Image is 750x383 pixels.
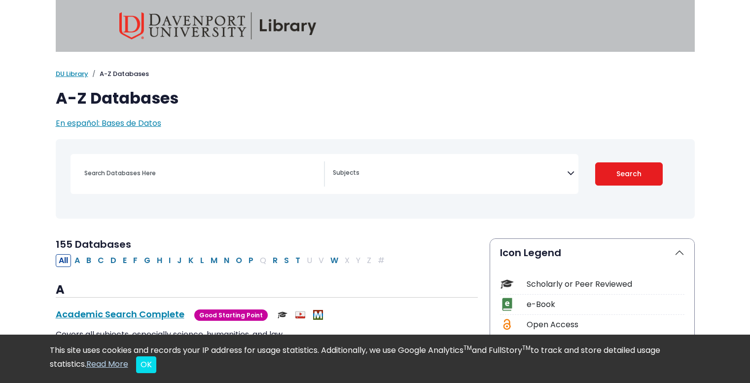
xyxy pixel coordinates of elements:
[246,254,256,267] button: Filter Results P
[313,310,323,320] img: MeL (Michigan electronic Library)
[527,278,684,290] div: Scholarly or Peer Reviewed
[141,254,153,267] button: Filter Results G
[56,329,478,341] p: Covers all subjects, especially science, humanities, and law.
[119,12,317,39] img: Davenport University Library
[56,139,695,219] nav: Search filters
[120,254,130,267] button: Filter Results E
[278,310,287,320] img: Scholarly or Peer Reviewed
[71,254,83,267] button: Filter Results A
[197,254,207,267] button: Filter Results L
[595,162,663,186] button: Submit for Search Results
[327,254,341,267] button: Filter Results W
[464,344,472,352] sup: TM
[281,254,292,267] button: Filter Results S
[500,277,514,291] img: Icon Scholarly or Peer Reviewed
[270,254,281,267] button: Filter Results R
[56,69,88,78] a: DU Library
[56,117,161,129] a: En español: Bases de Datos
[233,254,245,267] button: Filter Results O
[95,254,107,267] button: Filter Results C
[56,308,184,320] a: Academic Search Complete
[154,254,165,267] button: Filter Results H
[221,254,232,267] button: Filter Results N
[86,358,128,370] a: Read More
[208,254,220,267] button: Filter Results M
[194,309,268,321] span: Good Starting Point
[166,254,174,267] button: Filter Results I
[56,89,695,108] h1: A-Z Databases
[527,299,684,310] div: e-Book
[527,319,684,331] div: Open Access
[292,254,303,267] button: Filter Results T
[83,254,94,267] button: Filter Results B
[56,254,71,267] button: All
[333,170,567,178] textarea: Search
[107,254,119,267] button: Filter Results D
[50,345,701,373] div: This site uses cookies and records your IP address for usage statistics. Additionally, we use Goo...
[56,283,478,298] h3: A
[56,69,695,79] nav: breadcrumb
[56,254,389,266] div: Alpha-list to filter by first letter of database name
[136,356,156,373] button: Close
[500,298,514,311] img: Icon e-Book
[501,318,513,331] img: Icon Open Access
[295,310,305,320] img: Audio & Video
[88,69,149,79] li: A-Z Databases
[174,254,185,267] button: Filter Results J
[490,239,694,267] button: Icon Legend
[56,237,131,251] span: 155 Databases
[185,254,197,267] button: Filter Results K
[522,344,531,352] sup: TM
[130,254,141,267] button: Filter Results F
[78,166,324,180] input: Search database by title or keyword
